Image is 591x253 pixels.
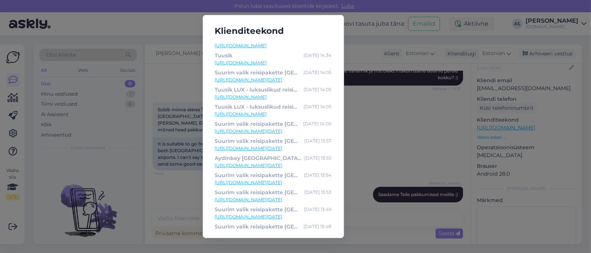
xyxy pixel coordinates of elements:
[304,171,332,179] div: [DATE] 13:54
[215,68,301,77] div: Suurim valik reisipakette [GEOGRAPHIC_DATA] | Tuusik
[215,145,332,152] a: [URL][DOMAIN_NAME][DATE]
[305,188,332,196] div: [DATE] 13:53
[215,214,332,220] a: [URL][DOMAIN_NAME][DATE]
[215,154,302,162] div: Aydinbey [GEOGRAPHIC_DATA] | Tuusik
[215,42,332,49] a: [URL][DOMAIN_NAME]
[305,154,332,162] div: [DATE] 13:55
[215,179,332,186] a: [URL][DOMAIN_NAME][DATE]
[215,111,332,118] a: [URL][DOMAIN_NAME]
[215,188,302,196] div: Suurim valik reisipakette [GEOGRAPHIC_DATA] | Tuusik
[215,196,332,203] a: [URL][DOMAIN_NAME][DATE]
[215,94,332,100] a: [URL][DOMAIN_NAME]
[304,205,332,214] div: [DATE] 13:49
[215,128,332,135] a: [URL][DOMAIN_NAME][DATE]
[215,162,332,169] a: [URL][DOMAIN_NAME][DATE]
[303,120,332,128] div: [DATE] 14:00
[215,205,301,214] div: Suurim valik reisipakette [GEOGRAPHIC_DATA] | Tuusik
[304,222,332,231] div: [DATE] 13:48
[215,86,301,94] div: Tuusik LUX - luksuslikud reisipaketid | Tuusik
[304,103,332,111] div: [DATE] 14:05
[304,86,332,94] div: [DATE] 14:05
[215,60,332,66] a: [URL][DOMAIN_NAME]
[215,222,301,231] div: Suurim valik reisipakette [GEOGRAPHIC_DATA] | Tuusik
[215,171,301,179] div: Suurim valik reisipakette [GEOGRAPHIC_DATA] | Tuusik
[305,137,332,145] div: [DATE] 13:57
[304,68,332,77] div: [DATE] 14:05
[215,231,332,237] a: [URL][DOMAIN_NAME]
[215,103,301,111] div: Tuusik LUX - luksuslikud reisipaketid | Tuusik
[215,51,233,60] div: Tuusik
[215,120,301,128] div: Suurim valik reisipakette [GEOGRAPHIC_DATA] | Tuusik
[215,77,332,83] a: [URL][DOMAIN_NAME][DATE]
[304,51,332,60] div: [DATE] 14:34
[209,24,338,38] h5: Klienditeekond
[215,137,302,145] div: Suurim valik reisipakette [GEOGRAPHIC_DATA] | Tuusik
